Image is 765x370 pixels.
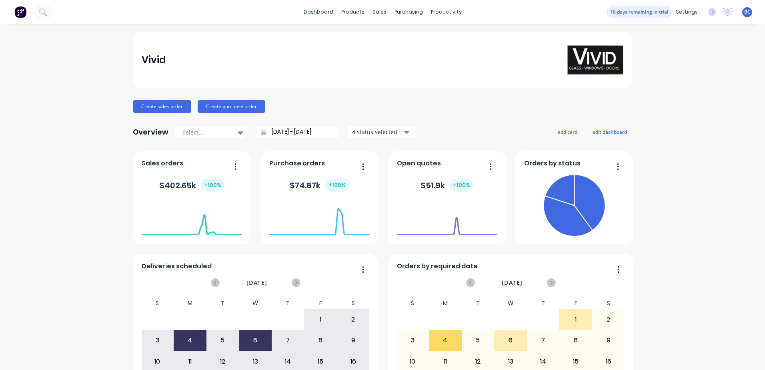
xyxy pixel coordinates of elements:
[337,6,368,18] div: products
[348,126,416,138] button: 4 status selected
[527,298,560,309] div: T
[159,179,224,192] div: $ 402.65k
[207,330,239,350] div: 5
[290,179,349,192] div: $ 74.87k
[304,330,336,350] div: 8
[397,159,441,168] span: Open quotes
[201,179,224,192] div: + 100 %
[495,330,527,350] div: 6
[272,330,304,350] div: 7
[397,330,429,350] div: 3
[239,330,271,350] div: 6
[239,298,272,309] div: W
[133,100,191,113] button: Create sales order
[744,8,751,16] span: BC
[524,159,581,168] span: Orders by status
[553,127,583,137] button: add card
[560,310,592,330] div: 1
[450,179,473,192] div: + 100 %
[337,310,369,330] div: 2
[429,298,462,309] div: M
[427,6,466,18] div: productivity
[567,45,623,75] img: Vivid
[246,278,267,287] span: [DATE]
[560,330,592,350] div: 8
[142,52,166,68] div: Vivid
[269,159,325,168] span: Purchase orders
[527,330,559,350] div: 7
[421,179,473,192] div: $ 51.9k
[593,310,625,330] div: 2
[272,298,304,309] div: T
[142,159,183,168] span: Sales orders
[198,100,265,113] button: Create purchase order
[592,298,625,309] div: S
[300,6,337,18] a: dashboard
[142,261,212,271] span: Deliveries scheduled
[133,124,168,140] div: Overview
[593,330,625,350] div: 9
[174,298,206,309] div: M
[494,298,527,309] div: W
[559,298,592,309] div: F
[587,127,632,137] button: edit dashboard
[462,330,494,350] div: 5
[429,330,461,350] div: 4
[337,298,370,309] div: S
[337,330,369,350] div: 9
[607,6,672,18] button: 18 days remaining in trial
[397,298,429,309] div: S
[206,298,239,309] div: T
[142,330,174,350] div: 3
[502,278,523,287] span: [DATE]
[304,298,337,309] div: F
[368,6,391,18] div: sales
[672,6,702,18] div: settings
[352,128,403,136] div: 4 status selected
[141,298,174,309] div: S
[174,330,206,350] div: 4
[14,6,26,18] img: Factory
[391,6,427,18] div: purchasing
[325,179,349,192] div: + 100 %
[462,298,495,309] div: T
[304,310,336,330] div: 1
